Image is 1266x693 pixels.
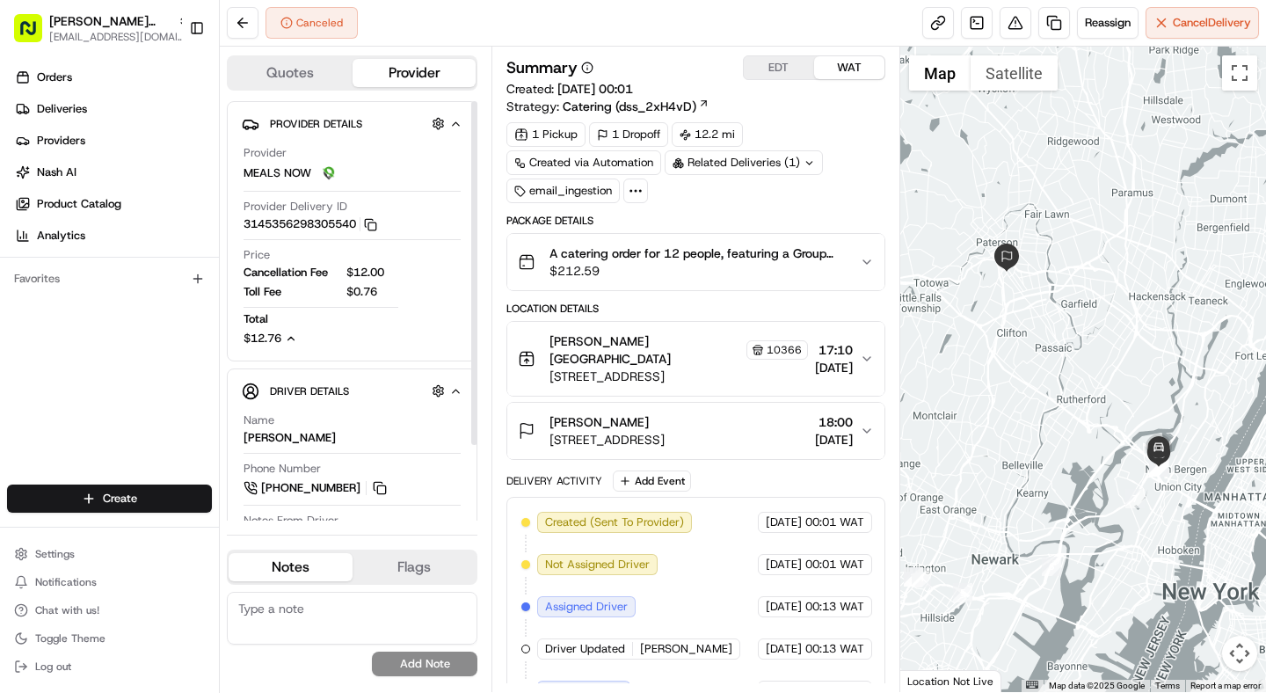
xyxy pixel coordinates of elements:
button: Chat with us! [7,598,212,623]
div: 1 Pickup [506,122,586,147]
span: [DATE] [766,514,802,530]
span: [DATE] 00:01 [557,81,633,97]
a: Powered byPylon [124,297,213,311]
span: Created (Sent To Provider) [545,514,684,530]
button: EDT [744,56,814,79]
button: Create [7,485,212,513]
button: Show street map [909,55,971,91]
img: 1736555255976-a54dd68f-1ca7-489b-9aae-adbdc363a1c4 [18,168,49,200]
div: Start new chat [60,168,288,186]
span: Toggle Theme [35,631,105,646]
span: Create [103,491,137,507]
a: Orders [7,63,219,91]
span: Chat with us! [35,603,99,617]
div: Package Details [506,214,884,228]
span: Not Assigned Driver [545,557,650,573]
span: Provider [244,145,287,161]
span: Assigned Driver [545,599,628,615]
span: $12.76 [244,331,281,346]
div: Canceled [266,7,358,39]
span: [DATE] [815,431,853,449]
a: Providers [7,127,219,155]
button: [PERSON_NAME][GEOGRAPHIC_DATA] [49,12,171,30]
span: Pylon [175,298,213,311]
span: Name [244,412,274,428]
span: $12.00 [346,265,399,281]
span: [PERSON_NAME][GEOGRAPHIC_DATA] [549,332,742,368]
button: [PERSON_NAME][GEOGRAPHIC_DATA][EMAIL_ADDRESS][DOMAIN_NAME] [7,7,182,49]
button: Notifications [7,570,212,595]
span: [DATE] [815,359,853,376]
span: Deliveries [37,101,87,117]
a: Created via Automation [506,150,661,175]
span: Analytics [37,228,85,244]
button: [PERSON_NAME][STREET_ADDRESS]18:00[DATE] [507,403,884,459]
img: Nash [18,18,53,53]
span: Total [244,311,319,327]
span: 00:01 WAT [805,514,864,530]
span: Driver Details [270,384,349,398]
div: [PERSON_NAME] [244,430,336,446]
span: API Documentation [166,255,282,273]
img: Google [905,669,963,692]
p: Welcome 👋 [18,70,320,98]
span: Cancel Delivery [1173,15,1251,31]
button: CancelDelivery [1146,7,1259,39]
h3: Summary [506,60,578,76]
div: 1 Dropoff [589,122,668,147]
button: Flags [353,553,477,581]
a: Terms (opens in new tab) [1155,681,1180,690]
span: Provider Details [270,117,362,131]
a: Analytics [7,222,219,250]
div: 💻 [149,257,163,271]
button: Settings [7,542,212,566]
span: [PHONE_NUMBER] [261,480,360,496]
div: Strategy: [506,98,709,115]
span: Notifications [35,575,97,589]
a: Open this area in Google Maps (opens a new window) [905,669,963,692]
span: Provider Delivery ID [244,199,347,215]
span: Orders [37,69,72,85]
button: Driver Details [242,376,462,405]
a: Product Catalog [7,190,219,218]
span: Knowledge Base [35,255,135,273]
button: Add Event [613,471,691,492]
span: 00:01 WAT [805,557,864,573]
div: 12.2 mi [672,122,743,147]
span: [STREET_ADDRESS] [549,431,665,449]
div: Delivery Activity [506,474,602,488]
a: Report a map error [1190,681,1261,690]
span: A catering order for 12 people, featuring a Group Bowl Bar with grilled chicken, saffron basmati ... [549,244,845,262]
div: 7 [1125,489,1145,508]
button: Reassign [1077,7,1139,39]
span: Map data ©2025 Google [1049,681,1145,690]
button: Notes [229,553,353,581]
span: [STREET_ADDRESS] [549,368,807,385]
a: Nash AI [7,158,219,186]
span: Driver Updated [545,641,625,657]
span: Catering (dss_2xH4vD) [563,98,696,115]
span: [DATE] [766,557,802,573]
span: [DATE] [766,599,802,615]
button: A catering order for 12 people, featuring a Group Bowl Bar with grilled chicken, saffron basmati ... [507,234,884,290]
span: Cancellation Fee [244,265,343,281]
div: Related Deliveries (1) [665,150,823,175]
div: email_ingestion [506,179,620,203]
div: 📗 [18,257,32,271]
button: WAT [814,56,884,79]
button: [PERSON_NAME][GEOGRAPHIC_DATA]10366[STREET_ADDRESS]17:10[DATE] [507,322,884,396]
span: Notes From Driver [244,513,338,529]
div: 4 [912,568,931,587]
span: [DATE] [766,641,802,657]
span: Reassign [1085,15,1131,31]
button: Total$12.76 [244,311,398,346]
button: Keyboard shortcuts [1026,681,1038,689]
button: Toggle fullscreen view [1222,55,1257,91]
input: Clear [46,113,290,132]
a: Deliveries [7,95,219,123]
button: Toggle Theme [7,626,212,651]
span: Providers [37,133,85,149]
div: 5 [953,583,972,602]
button: Start new chat [299,173,320,194]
